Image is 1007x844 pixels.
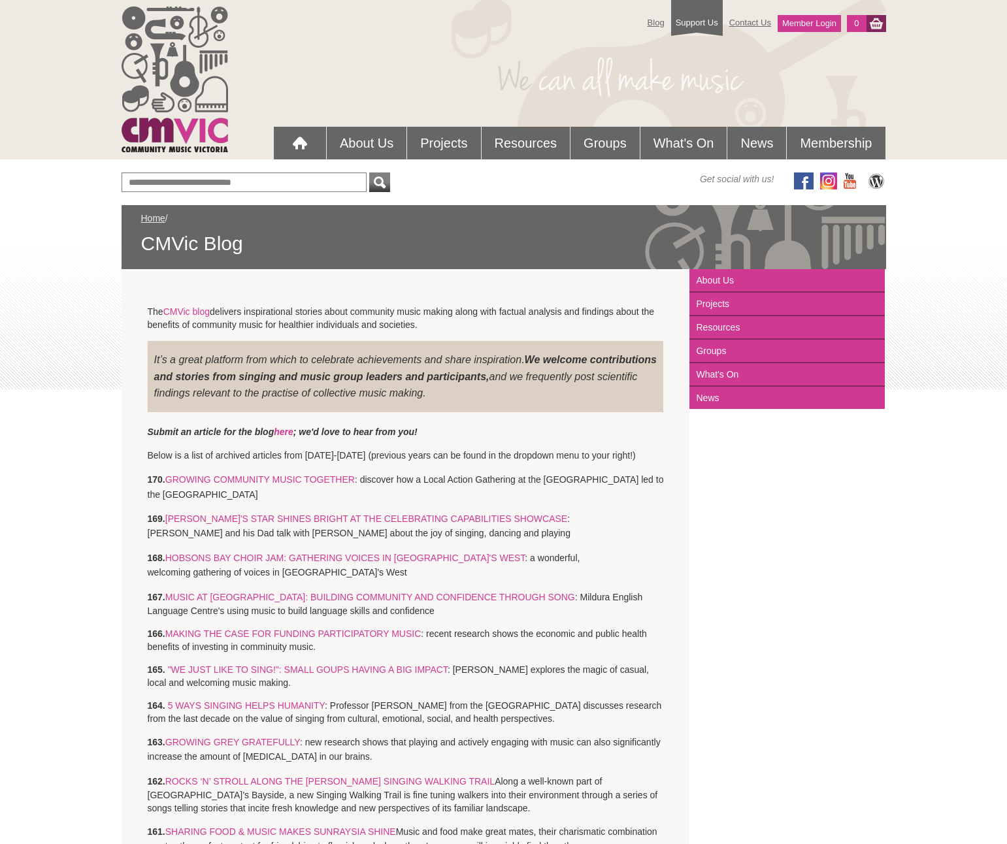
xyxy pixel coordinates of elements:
strong: 163. [148,737,165,747]
a: Groups [689,340,885,363]
a: Resources [689,316,885,340]
a: GROWING COMMUNITY MUSIC TOGETHER [165,474,355,485]
span: Get social with us! [700,172,774,186]
strong: Submit an article for the blog ; we'd love to hear from you! [148,427,418,437]
strong: 168. [148,553,165,563]
p: : Professor [PERSON_NAME] from the [GEOGRAPHIC_DATA] discusses research from the last decade on t... [148,699,664,725]
a: What's On [640,127,727,159]
span: 167. [148,592,165,602]
a: 5 WAYS SINGING HELPS HUMANITY [168,700,325,711]
a: News [727,127,786,159]
a: Blog [641,11,671,34]
a: SHARING FOOD & MUSIC MAKES SUNRAYSIA SHINE [165,826,396,837]
strong: 169. [148,513,165,524]
strong: 165. [148,664,165,675]
a: Projects [407,127,480,159]
a: About Us [689,269,885,293]
span: It’s a great platform from which to celebrate achievements and share inspiration. and we frequent... [154,354,657,398]
a: MUSIC AT [GEOGRAPHIC_DATA]: BUILDING COMMUNITY AND CONFIDENCE THROUGH SONG [165,592,575,602]
a: Membership [787,127,885,159]
span: : discover how a Local Action Gathering at the [GEOGRAPHIC_DATA] led to the [GEOGRAPHIC_DATA] [148,474,664,499]
a: [PERSON_NAME]'S STAR SHINES BRIGHT AT THE CELEBRATING CAPABILITIES SHOWCASE [165,513,567,524]
a: "WE JUST LIKE TO SING!": SMALL GOUPS HAVING A BIG IMPACT [168,664,448,675]
a: 0 [847,15,866,32]
p: : recent research shows the economic and public health benefits of investing in comminuity music. [148,627,664,653]
a: MAKING THE CASE FOR FUNDING PARTICIPATORY MUSIC [165,628,421,639]
a: Resources [482,127,570,159]
strong: 164. [148,700,165,711]
a: Groups [570,127,640,159]
span: : [PERSON_NAME] and his Dad talk with [PERSON_NAME] about the joy of singing, dancing and playing [148,513,570,538]
a: About Us [327,127,406,159]
a: What's On [689,363,885,387]
strong: We welcome contributions and stories from singing and music group leaders and participants, [154,354,657,382]
strong: 166. [148,628,165,639]
span: CMVic Blog [141,231,867,256]
p: The delivers inspirational stories about community music making along with factual analysis and f... [148,305,664,331]
p: : Mildura English Language Centre's using music to build language skills and confidence [148,590,664,617]
div: / [141,212,867,256]
a: HOBSONS BAY CHOIR JAM: GATHERING VOICES IN [GEOGRAPHIC_DATA]'S WEST [165,553,525,563]
strong: 170. [148,474,165,485]
a: ROCKS ‘N’ STROLL ALONG THE [PERSON_NAME] SINGING WALKING TRAIL [165,776,495,787]
span: Below is a list of archived articles from [DATE]-[DATE] (previous years can be found in the dropd... [148,450,636,461]
img: icon-instagram.png [820,172,837,189]
a: GROWING GREY GRATEFULLY [165,737,300,747]
p: Along a well-known part of [GEOGRAPHIC_DATA]’s Bayside, a new Singing Walking Trail is fine tunin... [148,774,664,815]
span: 161. [148,826,165,837]
p: : [PERSON_NAME] explores the magic of casual, local and welcoming music making. [148,663,664,689]
img: CMVic Blog [867,172,886,189]
a: Member Login [778,15,841,32]
a: News [689,387,885,409]
span: : new research shows that playing and actively engaging with music can also significantly increas... [148,737,661,762]
a: Projects [689,293,885,316]
a: CMVic blog [163,306,210,317]
img: cmvic_logo.png [122,7,228,152]
a: Home [141,213,165,223]
a: Contact Us [723,11,778,34]
span: : a wonderful, welcoming gathering of voices in [GEOGRAPHIC_DATA]'s West [148,553,580,577]
a: here [274,427,293,437]
span: 162. [148,776,165,787]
